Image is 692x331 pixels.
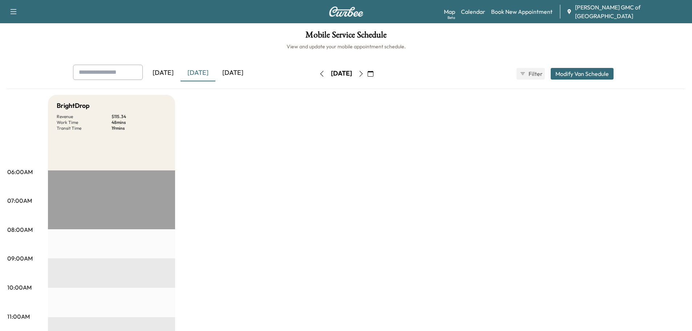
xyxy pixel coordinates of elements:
[7,283,32,292] p: 10:00AM
[181,65,215,81] div: [DATE]
[57,120,112,125] p: Work Time
[112,125,166,131] p: 19 mins
[448,15,455,20] div: Beta
[112,114,166,120] p: $ 115.34
[517,68,545,80] button: Filter
[444,7,455,16] a: MapBeta
[331,69,352,78] div: [DATE]
[329,7,364,17] img: Curbee Logo
[57,125,112,131] p: Transit Time
[461,7,485,16] a: Calendar
[7,196,32,205] p: 07:00AM
[146,65,181,81] div: [DATE]
[57,101,90,111] h5: BrightDrop
[491,7,553,16] a: Book New Appointment
[7,225,33,234] p: 08:00AM
[7,167,33,176] p: 06:00AM
[7,43,685,50] h6: View and update your mobile appointment schedule.
[215,65,250,81] div: [DATE]
[529,69,542,78] span: Filter
[7,254,33,263] p: 09:00AM
[7,312,30,321] p: 11:00AM
[7,31,685,43] h1: Mobile Service Schedule
[112,120,166,125] p: 48 mins
[57,114,112,120] p: Revenue
[551,68,614,80] button: Modify Van Schedule
[575,3,686,20] span: [PERSON_NAME] GMC of [GEOGRAPHIC_DATA]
